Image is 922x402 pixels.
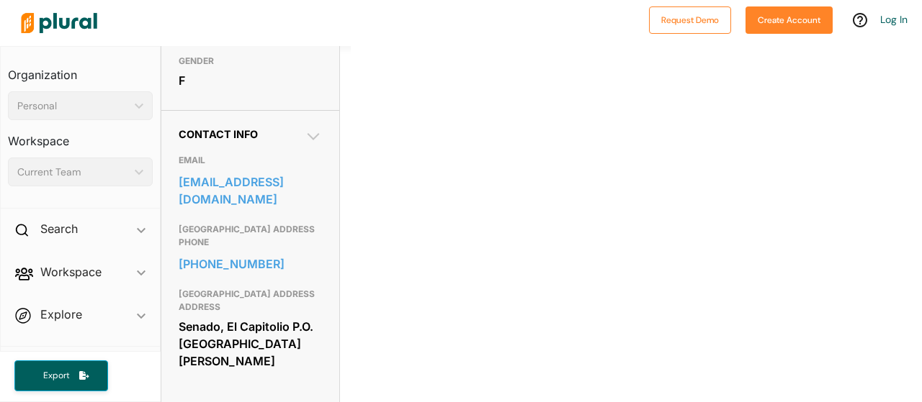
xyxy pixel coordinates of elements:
[179,70,322,91] div: F
[649,6,731,34] button: Request Demo
[17,99,129,114] div: Personal
[179,221,322,251] h3: [GEOGRAPHIC_DATA] ADDRESS PHONE
[179,285,322,316] h3: [GEOGRAPHIC_DATA] ADDRESS ADDRESS
[179,253,322,275] a: [PHONE_NUMBER]
[33,370,79,382] span: Export
[8,54,153,86] h3: Organization
[179,152,322,169] h3: EMAIL
[746,12,833,27] a: Create Account
[880,13,908,26] a: Log In
[179,316,322,372] div: Senado, El Capitolio P.O. [GEOGRAPHIC_DATA][PERSON_NAME]
[179,128,258,140] span: Contact Info
[649,12,731,27] a: Request Demo
[746,6,833,34] button: Create Account
[8,120,153,152] h3: Workspace
[17,165,129,180] div: Current Team
[179,52,322,70] h3: GENDER
[179,171,322,210] a: [EMAIL_ADDRESS][DOMAIN_NAME]
[14,360,108,391] button: Export
[40,221,78,237] h2: Search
